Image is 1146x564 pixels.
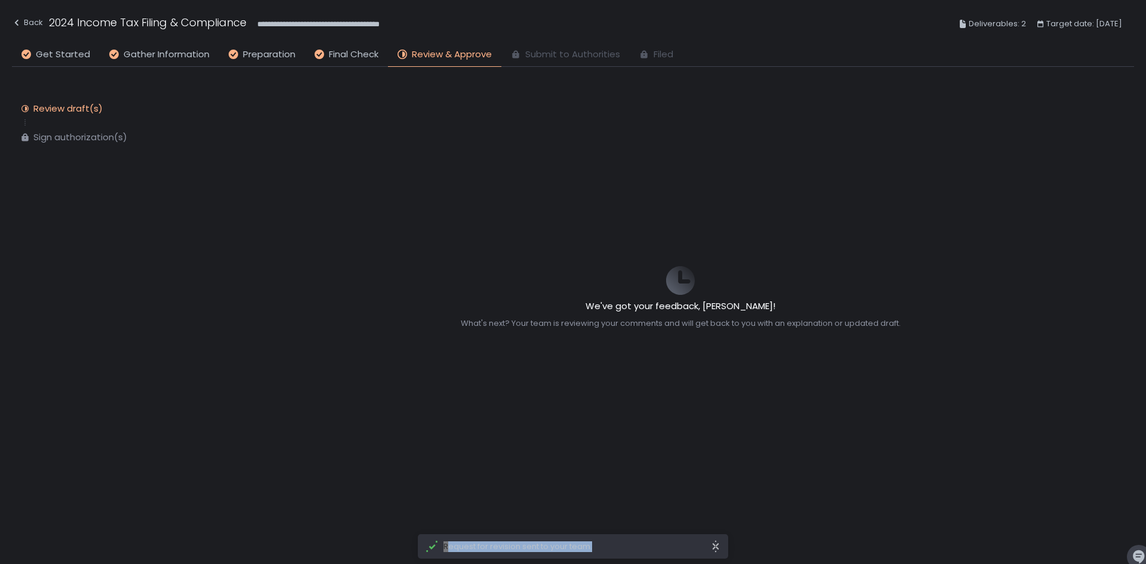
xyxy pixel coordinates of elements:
div: Back [12,16,43,30]
span: Review & Approve [412,48,492,61]
div: Sign authorization(s) [33,131,127,143]
span: Preparation [243,48,295,61]
div: Review draft(s) [33,103,103,115]
span: Deliverables: 2 [969,17,1026,31]
div: What's next? Your team is reviewing your comments and will get back to you with an explanation or... [461,318,901,329]
span: Final Check [329,48,378,61]
h1: 2024 Income Tax Filing & Compliance [49,14,247,30]
span: Request for revision sent to your team. [443,541,711,552]
span: Target date: [DATE] [1046,17,1122,31]
span: Get Started [36,48,90,61]
button: Back [12,14,43,34]
span: Submit to Authorities [525,48,620,61]
span: Filed [654,48,673,61]
h2: We've got your feedback, [PERSON_NAME]! [461,300,901,313]
span: Gather Information [124,48,210,61]
svg: close [711,540,720,553]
